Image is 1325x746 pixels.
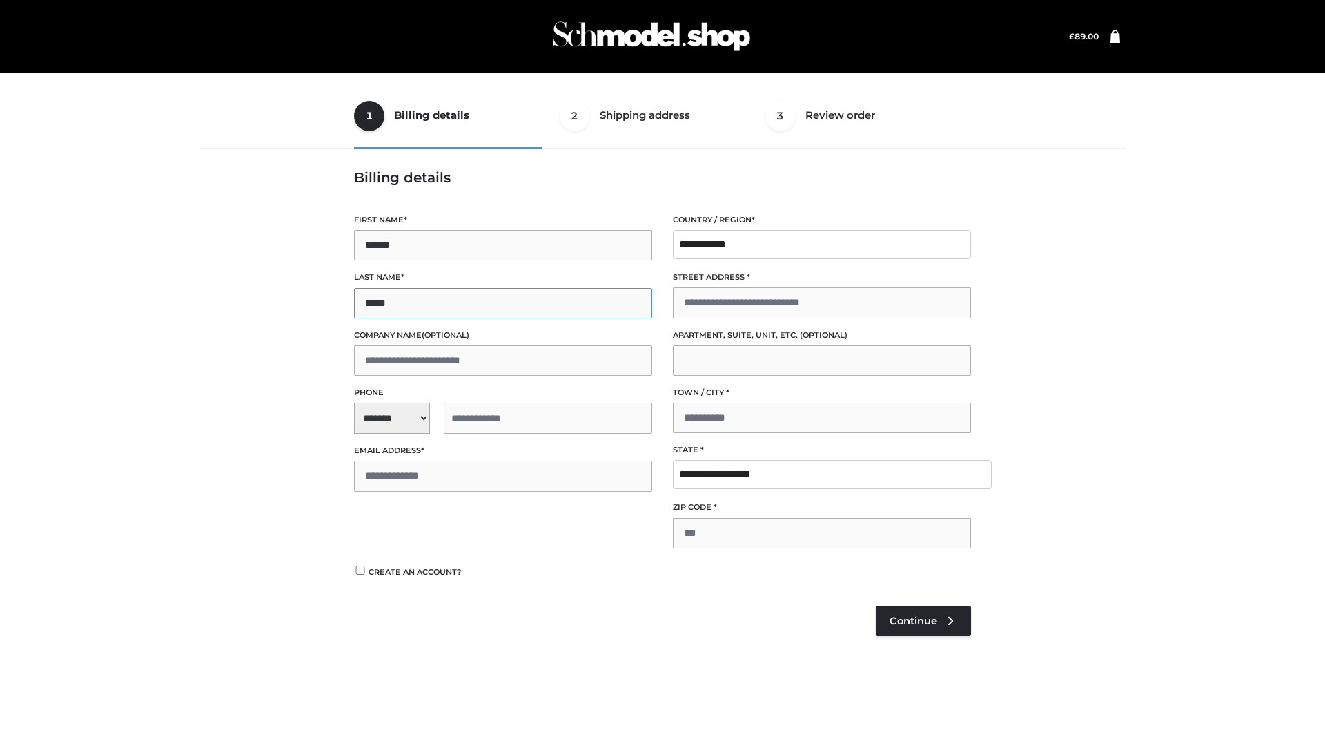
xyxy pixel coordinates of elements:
label: Last name [354,271,652,284]
span: Create an account? [369,567,462,577]
label: Email address [354,444,652,457]
span: (optional) [422,330,469,340]
span: Continue [890,615,937,627]
img: Schmodel Admin 964 [548,9,755,64]
label: Apartment, suite, unit, etc. [673,329,971,342]
input: Create an account? [354,566,366,575]
label: Country / Region [673,213,971,227]
a: Continue [876,606,971,636]
label: First name [354,213,652,227]
label: Company name [354,329,652,342]
a: £89.00 [1069,31,1099,41]
bdi: 89.00 [1069,31,1099,41]
span: £ [1069,31,1074,41]
h3: Billing details [354,169,971,186]
label: Phone [354,386,652,399]
span: (optional) [800,330,847,340]
label: Town / City [673,386,971,399]
label: ZIP Code [673,501,971,514]
label: State [673,443,971,457]
label: Street address [673,271,971,284]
